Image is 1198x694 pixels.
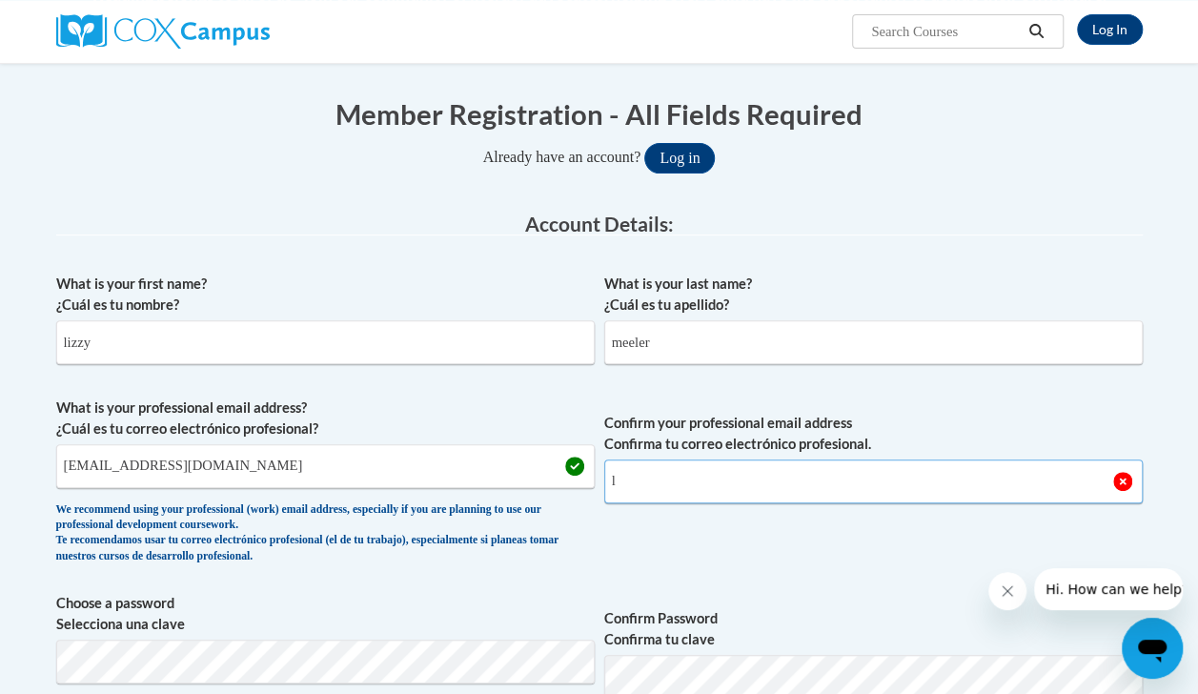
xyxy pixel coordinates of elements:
input: Search Courses [869,20,1022,43]
a: Log In [1077,14,1143,45]
h1: Member Registration - All Fields Required [56,94,1143,133]
input: Metadata input [604,320,1143,364]
span: Hi. How can we help? [11,13,154,29]
button: Log in [644,143,715,173]
button: Search [1022,20,1050,43]
iframe: Close message [988,572,1026,610]
span: Already have an account? [483,149,641,165]
span: Account Details: [525,212,674,235]
input: Metadata input [56,320,595,364]
label: Confirm Password Confirma tu clave [604,608,1143,650]
label: What is your professional email address? ¿Cuál es tu correo electrónico profesional? [56,398,595,439]
iframe: Message from company [1034,568,1183,610]
label: What is your last name? ¿Cuál es tu apellido? [604,274,1143,316]
iframe: Button to launch messaging window [1122,618,1183,679]
img: Cox Campus [56,14,270,49]
label: Confirm your professional email address Confirma tu correo electrónico profesional. [604,413,1143,455]
input: Metadata input [56,444,595,488]
input: Required [604,459,1143,503]
label: Choose a password Selecciona una clave [56,593,595,635]
label: What is your first name? ¿Cuál es tu nombre? [56,274,595,316]
div: We recommend using your professional (work) email address, especially if you are planning to use ... [56,502,595,565]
